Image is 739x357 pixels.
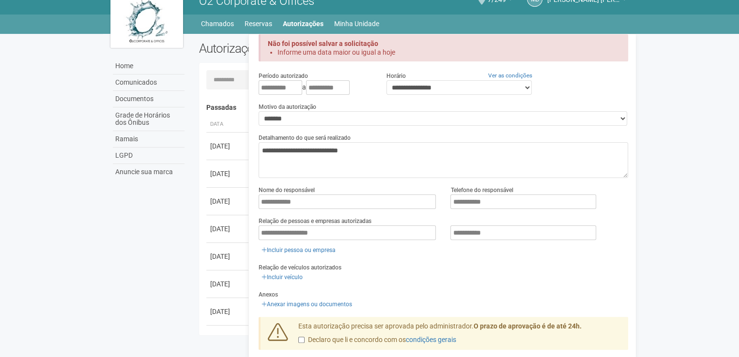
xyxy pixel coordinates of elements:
a: condições gerais [406,336,456,343]
div: [DATE] [210,307,246,316]
label: Telefone do responsável [450,186,513,194]
a: Incluir veículo [259,272,306,283]
div: [DATE] [210,196,246,206]
div: Esta autorização precisa ser aprovada pelo administrador. [291,322,628,350]
label: Relação de veículos autorizados [259,263,341,272]
strong: O prazo de aprovação é de até 24h. [474,322,582,330]
a: Anexar imagens ou documentos [259,299,355,310]
a: Chamados [201,17,234,30]
a: Home [113,58,185,74]
a: Grade de Horários dos Ônibus [113,107,185,131]
th: Data [206,117,250,133]
label: Motivo da autorização [259,103,316,111]
input: Declaro que li e concordo com oscondições gerais [298,337,305,343]
div: [DATE] [210,141,246,151]
h2: Autorizações [199,41,406,56]
a: Ramais [113,131,185,148]
div: [DATE] [210,224,246,234]
a: Reservas [245,17,272,30]
a: Anuncie sua marca [113,164,185,180]
strong: Não foi possível salvar a solicitação [268,40,378,47]
li: Informe uma data maior ou igual a hoje [277,48,611,57]
label: Horário [386,72,406,80]
label: Detalhamento do que será realizado [259,134,351,142]
a: Comunicados [113,74,185,91]
label: Declaro que li e concordo com os [298,335,456,345]
div: a [259,80,372,95]
div: [DATE] [210,279,246,289]
a: Autorizações [283,17,323,30]
label: Período autorizado [259,72,308,80]
label: Nome do responsável [259,186,315,194]
div: [DATE] [210,169,246,178]
h4: Passadas [206,104,621,111]
a: Documentos [113,91,185,107]
a: Ver as condições [488,72,532,79]
label: Relação de pessoas e empresas autorizadas [259,217,371,225]
a: Incluir pessoa ou empresa [259,245,339,255]
a: LGPD [113,148,185,164]
label: Anexos [259,290,278,299]
a: Minha Unidade [334,17,379,30]
div: [DATE] [210,252,246,261]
